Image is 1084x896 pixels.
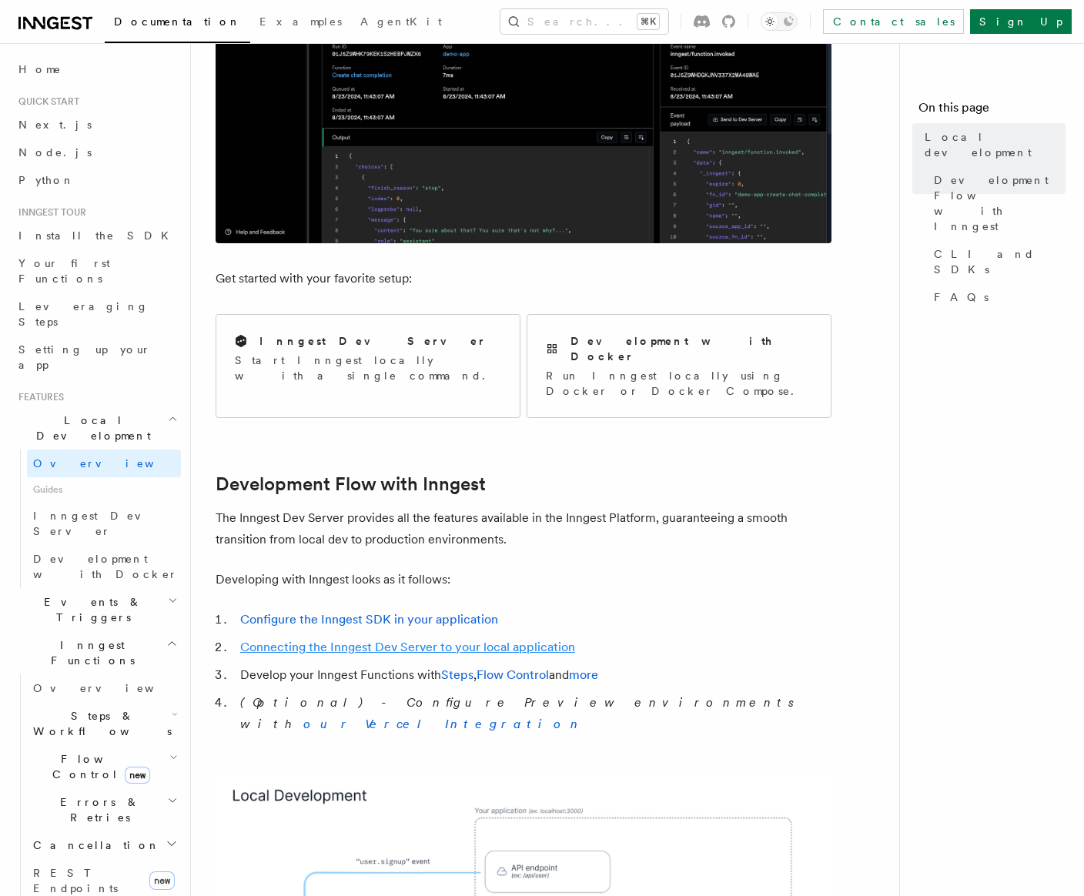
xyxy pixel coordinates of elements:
p: The Inngest Dev Server provides all the features available in the Inngest Platform, guaranteeing ... [216,507,831,550]
a: Development Flow with Inngest [216,473,486,495]
a: Inngest Dev Server [27,502,181,545]
span: Flow Control [27,751,169,782]
button: Search...⌘K [500,9,668,34]
span: Local Development [12,413,168,443]
span: Home [18,62,62,77]
a: Local development [918,123,1066,166]
a: Next.js [12,111,181,139]
button: Errors & Retries [27,788,181,831]
p: Start Inngest locally with a single command. [235,353,501,383]
span: Python [18,174,75,186]
a: Node.js [12,139,181,166]
a: FAQs [928,283,1066,311]
h4: On this page [918,99,1066,123]
span: Quick start [12,95,79,108]
p: Get started with your favorite setup: [216,268,831,289]
span: CLI and SDKs [934,246,1066,277]
span: Install the SDK [18,229,178,242]
a: CLI and SDKs [928,240,1066,283]
button: Local Development [12,406,181,450]
button: Toggle dark mode [761,12,798,31]
span: Cancellation [27,837,160,853]
a: our Vercel Integration [303,717,584,731]
button: Inngest Functions [12,631,181,674]
a: more [569,667,598,682]
a: Development with Docker [27,545,181,588]
span: FAQs [934,289,989,305]
a: Your first Functions [12,249,181,293]
a: Contact sales [823,9,964,34]
a: Sign Up [970,9,1072,34]
p: Run Inngest locally using Docker or Docker Compose. [546,368,812,399]
kbd: ⌘K [637,14,659,29]
span: REST Endpoints [33,867,118,894]
span: Guides [27,477,181,502]
span: Steps & Workflows [27,708,172,739]
span: Next.js [18,119,92,131]
span: Events & Triggers [12,594,168,625]
span: Setting up your app [18,343,151,371]
span: Development Flow with Inngest [934,172,1066,234]
a: Development Flow with Inngest [928,166,1066,240]
a: Python [12,166,181,194]
a: Inngest Dev ServerStart Inngest locally with a single command. [216,314,520,418]
button: Steps & Workflows [27,702,181,745]
span: Inngest Functions [12,637,166,668]
span: Inngest tour [12,206,86,219]
em: (Optional) - Configure Preview environments with [240,695,803,731]
a: Steps [441,667,473,682]
span: Documentation [114,15,241,28]
a: AgentKit [351,5,451,42]
div: Local Development [12,450,181,588]
span: Overview [33,457,192,470]
a: Development with DockerRun Inngest locally using Docker or Docker Compose. [527,314,831,418]
span: Overview [33,682,192,694]
button: Events & Triggers [12,588,181,631]
h2: Development with Docker [570,333,812,364]
span: Your first Functions [18,257,110,285]
button: Cancellation [27,831,181,859]
a: Install the SDK [12,222,181,249]
a: Overview [27,450,181,477]
span: Development with Docker [33,553,178,580]
span: AgentKit [360,15,442,28]
h2: Inngest Dev Server [259,333,487,349]
a: Configure the Inngest SDK in your application [240,612,498,627]
a: Documentation [105,5,250,43]
a: Home [12,55,181,83]
span: Local development [925,129,1066,160]
span: Examples [259,15,342,28]
span: new [149,871,175,890]
a: Flow Control [477,667,549,682]
a: Connecting the Inngest Dev Server to your local application [240,640,575,654]
span: Inngest Dev Server [33,510,165,537]
a: Examples [250,5,351,42]
button: Flow Controlnew [27,745,181,788]
a: Setting up your app [12,336,181,379]
a: Overview [27,674,181,702]
span: Errors & Retries [27,794,167,825]
span: Leveraging Steps [18,300,149,328]
span: new [125,767,150,784]
p: Developing with Inngest looks as it follows: [216,569,831,590]
a: Leveraging Steps [12,293,181,336]
li: Develop your Inngest Functions with , and [236,664,831,686]
span: Node.js [18,146,92,159]
span: Features [12,391,64,403]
